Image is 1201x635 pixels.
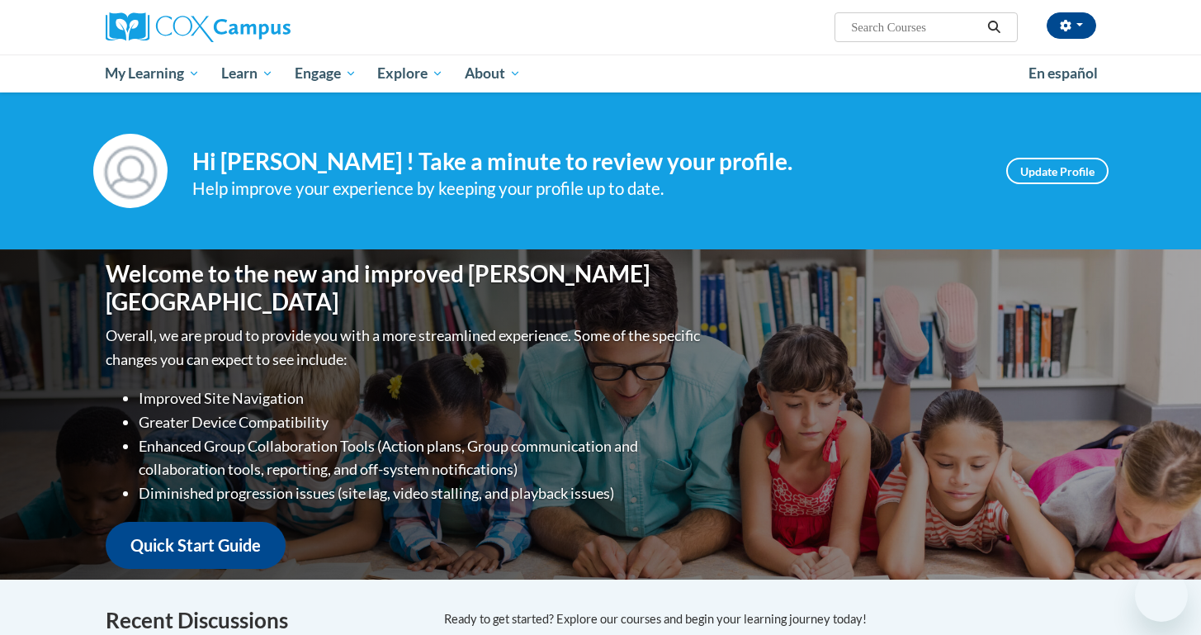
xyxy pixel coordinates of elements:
h4: Hi [PERSON_NAME] ! Take a minute to review your profile. [192,148,981,176]
span: Learn [221,64,273,83]
img: Cox Campus [106,12,291,42]
button: Search [981,17,1006,37]
li: Enhanced Group Collaboration Tools (Action plans, Group communication and collaboration tools, re... [139,434,704,482]
a: About [454,54,532,92]
span: My Learning [105,64,200,83]
div: Main menu [81,54,1121,92]
span: Engage [295,64,357,83]
a: Cox Campus [106,12,419,42]
a: Explore [366,54,454,92]
li: Greater Device Compatibility [139,410,704,434]
a: Learn [210,54,284,92]
input: Search Courses [849,17,981,37]
span: About [465,64,521,83]
a: Engage [284,54,367,92]
button: Account Settings [1047,12,1096,39]
div: Help improve your experience by keeping your profile up to date. [192,175,981,202]
a: Update Profile [1006,158,1109,184]
span: Explore [377,64,443,83]
a: Quick Start Guide [106,522,286,569]
li: Diminished progression issues (site lag, video stalling, and playback issues) [139,481,704,505]
img: Profile Image [93,134,168,208]
iframe: Button to launch messaging window [1135,569,1188,622]
p: Overall, we are proud to provide you with a more streamlined experience. Some of the specific cha... [106,324,704,372]
h1: Welcome to the new and improved [PERSON_NAME][GEOGRAPHIC_DATA] [106,260,704,315]
a: En español [1018,56,1109,91]
a: My Learning [95,54,211,92]
li: Improved Site Navigation [139,386,704,410]
span: En español [1028,64,1098,82]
